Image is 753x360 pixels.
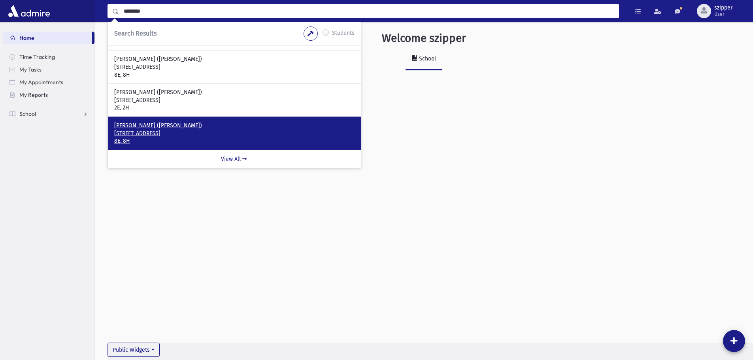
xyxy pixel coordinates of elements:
span: My Appointments [19,79,63,86]
a: Time Tracking [3,51,94,63]
p: 8E, 8H [114,137,355,145]
p: [STREET_ADDRESS] [114,130,355,138]
a: [PERSON_NAME] ([PERSON_NAME]) [STREET_ADDRESS] 2E, 2H [114,89,355,112]
a: School [406,48,442,70]
h3: Welcome szipper [382,32,466,45]
input: Search [119,4,619,18]
span: My Tasks [19,66,42,73]
p: [PERSON_NAME] ([PERSON_NAME]) [114,122,355,130]
p: [STREET_ADDRESS] [114,96,355,104]
span: User [714,11,732,17]
p: 8E, 8H [114,71,355,79]
a: [PERSON_NAME] ([PERSON_NAME]) [STREET_ADDRESS] 8E, 8H [114,55,355,79]
div: School [417,55,436,62]
button: Public Widgets [108,343,160,357]
p: [PERSON_NAME] ([PERSON_NAME]) [114,89,355,96]
a: My Tasks [3,63,94,76]
span: szipper [714,5,732,11]
p: [PERSON_NAME] ([PERSON_NAME]) [114,55,355,63]
span: My Reports [19,91,48,98]
a: View All [108,150,361,168]
p: 2E, 2H [114,104,355,112]
a: My Appointments [3,76,94,89]
a: [PERSON_NAME] ([PERSON_NAME]) [STREET_ADDRESS] 8E, 8H [114,122,355,145]
label: Students [332,29,355,38]
span: Home [19,34,34,41]
a: Home [3,32,92,44]
span: Time Tracking [19,53,55,60]
a: My Reports [3,89,94,101]
span: Search Results [114,30,157,37]
p: [STREET_ADDRESS] [114,63,355,71]
a: School [3,107,94,120]
span: School [19,110,36,117]
img: AdmirePro [6,3,52,19]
